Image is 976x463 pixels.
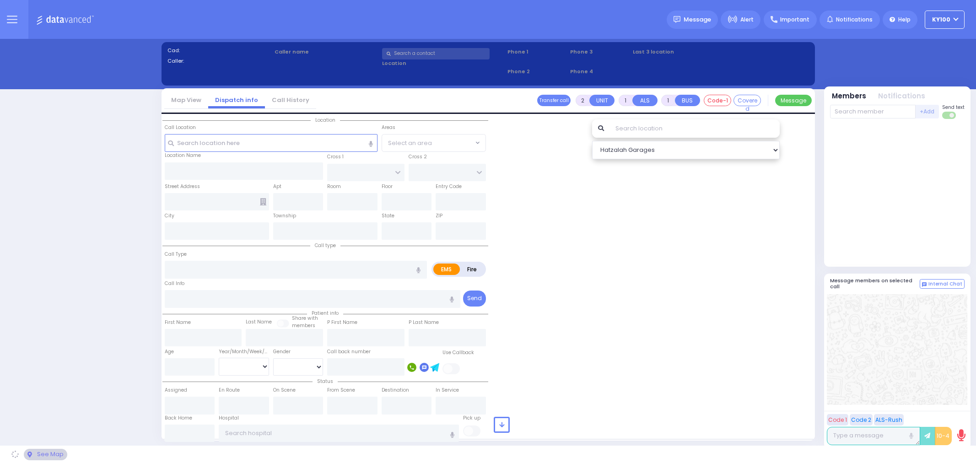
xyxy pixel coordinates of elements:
label: Pick up [463,415,480,422]
label: On Scene [273,387,296,394]
label: Last Name [246,318,272,326]
label: Floor [382,183,393,190]
label: State [382,212,394,220]
span: Send text [942,104,965,111]
span: Call type [310,242,340,249]
span: Alert [740,16,754,24]
label: Gender [273,348,291,355]
label: Age [165,348,174,355]
label: From Scene [327,387,355,394]
button: Notifications [878,91,925,102]
input: Search member [830,105,916,118]
label: Destination [382,387,409,394]
input: Search location here [165,134,377,151]
span: Location [311,117,340,124]
button: Ky100 [925,11,965,29]
span: members [292,322,315,329]
button: BUS [675,95,700,106]
div: See map [24,449,67,460]
label: Street Address [165,183,200,190]
button: Internal Chat [920,279,965,289]
img: comment-alt.png [922,282,927,287]
span: Help [898,16,911,24]
button: Code 1 [827,414,848,425]
label: Caller name [275,48,379,56]
label: Hospital [219,415,239,422]
span: Other building occupants [260,198,266,205]
span: Message [684,15,711,24]
button: Covered [733,95,761,106]
span: Phone 2 [507,68,567,75]
span: Status [313,378,338,385]
span: Select an area [388,139,432,148]
label: Cross 2 [409,153,427,161]
button: Code-1 [704,95,731,106]
a: Call History [265,96,316,104]
label: P Last Name [409,319,439,326]
label: Assigned [165,387,187,394]
button: ALS-Rush [874,414,904,425]
span: Ky100 [932,16,950,24]
label: En Route [219,387,240,394]
label: EMS [433,264,460,275]
label: ZIP [436,212,442,220]
input: Search a contact [382,48,490,59]
input: Search location [609,119,779,138]
span: Phone 4 [570,68,630,75]
span: Internal Chat [928,281,962,287]
button: Code 2 [850,414,873,425]
span: Phone 3 [570,48,630,56]
label: Use Callback [442,349,474,356]
button: Members [832,91,866,102]
label: Areas [382,124,395,131]
label: Location Name [165,152,201,159]
a: Map View [164,96,208,104]
img: Logo [36,14,97,25]
input: Search hospital [219,425,459,442]
a: Dispatch info [208,96,265,104]
label: Apt [273,183,281,190]
label: Back Home [165,415,192,422]
img: message.svg [674,16,680,23]
button: Message [775,95,812,106]
button: Transfer call [537,95,571,106]
span: Important [780,16,809,24]
label: Turn off text [942,111,957,120]
label: Call Info [165,280,184,287]
h5: Message members on selected call [830,278,920,290]
small: Share with [292,315,318,322]
label: Cross 1 [327,153,344,161]
label: First Name [165,319,191,326]
button: UNIT [589,95,615,106]
label: Call back number [327,348,371,355]
label: Last 3 location [633,48,721,56]
label: Township [273,212,296,220]
label: Caller: [167,57,272,65]
label: P First Name [327,319,357,326]
label: Fire [459,264,485,275]
span: Patient info [307,310,343,317]
span: Phone 1 [507,48,567,56]
div: Year/Month/Week/Day [219,348,269,355]
span: Notifications [836,16,873,24]
button: Send [463,291,486,307]
label: In Service [436,387,459,394]
label: Entry Code [436,183,462,190]
label: Room [327,183,341,190]
label: Cad: [167,47,272,54]
label: City [165,212,174,220]
button: ALS [632,95,658,106]
label: Location [382,59,504,67]
label: Call Type [165,251,187,258]
label: Call Location [165,124,196,131]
